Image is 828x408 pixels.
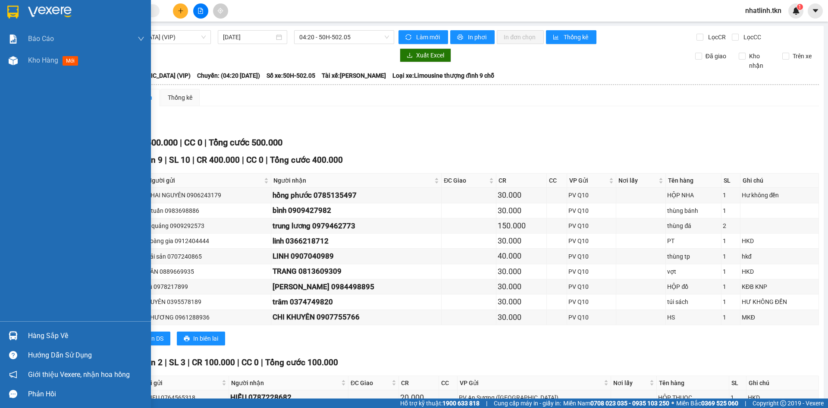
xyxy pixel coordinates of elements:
[9,35,18,44] img: solution-icon
[568,252,615,261] div: PV Q10
[173,3,188,19] button: plus
[496,174,547,188] th: CR
[658,393,728,402] div: HỘP THUOC
[742,297,817,307] div: HƯ KHÔNG ĐỀN
[723,313,739,322] div: 1
[723,252,739,261] div: 1
[165,155,167,165] span: |
[133,137,178,148] span: CR 500.000
[273,205,440,216] div: bình 0909427982
[457,34,464,41] span: printer
[498,281,545,293] div: 30.000
[405,34,413,41] span: sync
[618,176,657,185] span: Nơi lấy
[273,266,440,277] div: TRANG 0813609309
[798,4,801,10] span: 1
[273,176,433,185] span: Người nhận
[223,32,274,42] input: 13/09/2025
[273,190,440,201] div: hồng phước 0785135497
[444,176,487,185] span: ĐC Giao
[351,378,390,388] span: ĐC Giao
[789,51,815,61] span: Trên xe
[567,188,616,203] td: PV Q10
[568,190,615,200] div: PV Q10
[498,296,545,308] div: 30.000
[746,376,819,390] th: Ghi chú
[169,155,190,165] span: SL 10
[721,174,740,188] th: SL
[547,174,567,188] th: CC
[729,376,746,390] th: SL
[7,6,19,19] img: logo-vxr
[147,282,270,291] div: tú 0978217899
[198,8,204,14] span: file-add
[459,393,609,402] div: PV An Sương ([GEOGRAPHIC_DATA])
[178,8,184,14] span: plus
[746,51,776,70] span: Kho nhận
[399,376,439,390] th: CR
[568,282,615,291] div: PV Q10
[450,30,495,44] button: printerIn phơi
[273,311,440,323] div: CHI KHUYÊN 0907755766
[667,236,719,246] div: PT
[667,190,719,200] div: HỘP NHA
[740,174,819,188] th: Ghi chú
[567,294,616,310] td: PV Q10
[147,297,270,307] div: DUYÊN 0395578189
[567,249,616,264] td: PV Q10
[241,357,259,367] span: CC 0
[138,35,144,42] span: down
[701,400,738,407] strong: 0369 525 060
[742,190,817,200] div: Hư không đền
[568,236,615,246] div: PV Q10
[723,236,739,246] div: 1
[567,264,616,279] td: PV Q10
[273,220,440,232] div: trung lương 0979462773
[568,313,615,322] div: PV Q10
[568,267,615,276] div: PV Q10
[273,296,440,308] div: trâm 0374749820
[797,4,803,10] sup: 1
[498,189,545,201] div: 30.000
[723,297,739,307] div: 1
[667,221,719,231] div: thùng đá
[563,399,669,408] span: Miền Nam
[147,190,270,200] div: KHAI NGUYÊN 0906243179
[416,51,444,60] span: Xuất Excel
[400,399,480,408] span: Hỗ trợ kỹ thuật:
[657,376,729,390] th: Tên hàng
[498,250,545,262] div: 40.000
[748,393,817,402] div: HKD
[808,3,823,19] button: caret-down
[498,266,545,278] div: 30.000
[197,155,240,165] span: CR 400.000
[392,71,494,80] span: Loại xe: Limousine thượng đỉnh 9 chỗ
[742,313,817,322] div: MKĐ
[667,313,719,322] div: HS
[246,155,263,165] span: CC 0
[261,357,263,367] span: |
[204,137,207,148] span: |
[745,399,746,408] span: |
[273,250,440,262] div: LINH 0907040989
[231,378,339,388] span: Người nhận
[590,400,669,407] strong: 0708 023 035 - 0935 103 250
[28,33,54,44] span: Báo cáo
[567,310,616,325] td: PV Q10
[497,30,544,44] button: In đơn chọn
[135,378,220,388] span: Người gửi
[486,399,487,408] span: |
[192,357,235,367] span: CR 100.000
[742,267,817,276] div: HKD
[133,332,170,345] button: printerIn DS
[180,137,182,148] span: |
[273,281,440,293] div: [PERSON_NAME] 0984498895
[213,3,228,19] button: aim
[192,155,194,165] span: |
[9,390,17,398] span: message
[209,137,282,148] span: Tổng cước 500.000
[742,282,817,291] div: KĐB KNP
[742,252,817,261] div: hkđ
[400,48,451,62] button: downloadXuất Excel
[299,31,389,44] span: 04:20 - 50H-502.05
